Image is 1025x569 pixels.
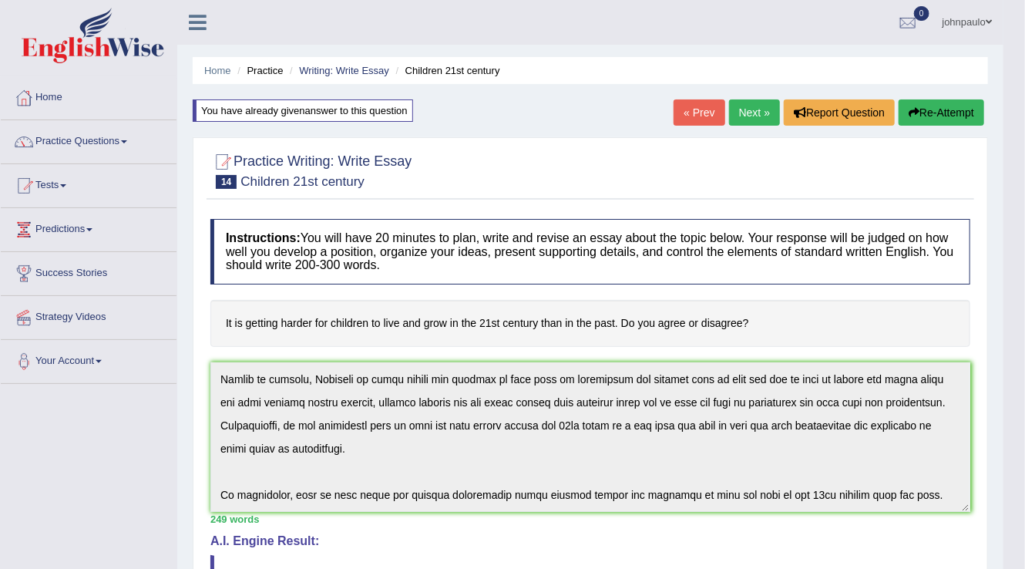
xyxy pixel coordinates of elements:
[1,208,176,247] a: Predictions
[299,65,389,76] a: Writing: Write Essay
[1,340,176,379] a: Your Account
[234,63,283,78] li: Practice
[914,6,929,21] span: 0
[1,164,176,203] a: Tests
[1,296,176,335] a: Strategy Videos
[210,219,970,284] h4: You will have 20 minutes to plan, write and revise an essay about the topic below. Your response ...
[784,99,895,126] button: Report Question
[216,175,237,189] span: 14
[392,63,500,78] li: Children 21st century
[210,150,412,189] h2: Practice Writing: Write Essay
[899,99,984,126] button: Re-Attempt
[674,99,724,126] a: « Prev
[226,231,301,244] b: Instructions:
[240,174,365,189] small: Children 21st century
[1,76,176,115] a: Home
[1,252,176,291] a: Success Stories
[729,99,780,126] a: Next »
[210,534,970,548] h4: A.I. Engine Result:
[193,99,413,122] div: You have already given answer to this question
[204,65,231,76] a: Home
[1,120,176,159] a: Practice Questions
[210,512,970,527] div: 249 words
[210,300,970,347] h4: It is getting harder for children to live and grow in the 21st century than in the past. Do you a...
